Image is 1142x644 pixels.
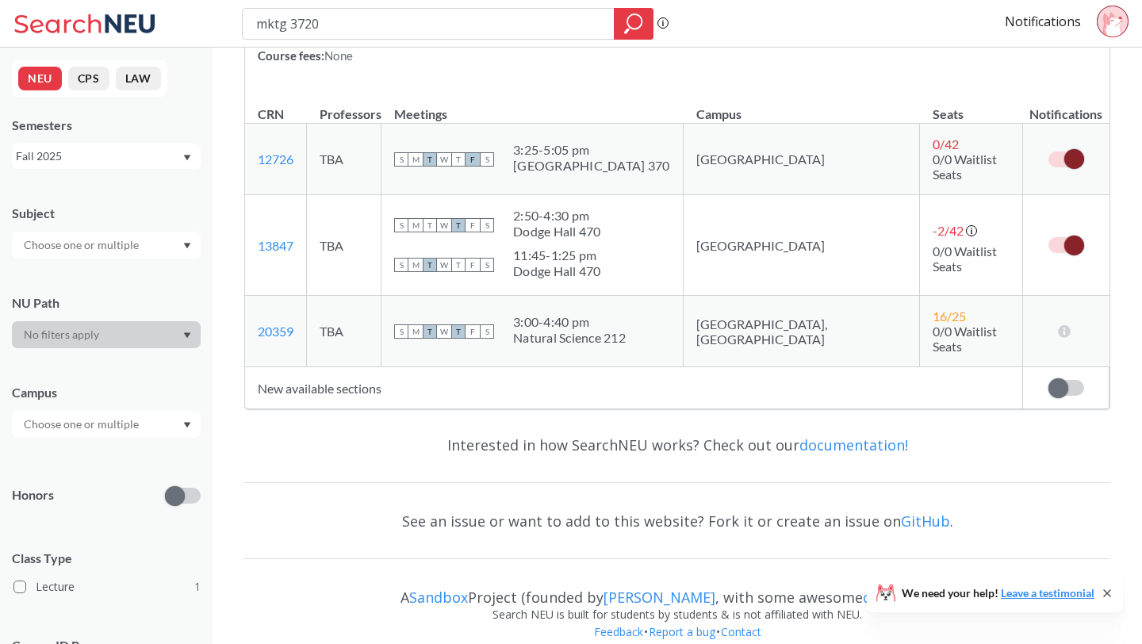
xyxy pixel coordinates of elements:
div: Interested in how SearchNEU works? Check out our [244,422,1110,468]
svg: Dropdown arrow [183,422,191,428]
span: T [451,152,466,167]
a: Notifications [1005,13,1081,30]
div: Subject [12,205,201,222]
span: S [394,324,408,339]
div: Dodge Hall 470 [513,224,601,240]
span: F [466,218,480,232]
a: [PERSON_NAME] [604,588,715,607]
span: T [423,218,437,232]
span: T [451,258,466,272]
th: Professors [307,90,381,124]
div: NU Path [12,294,201,312]
p: Honors [12,486,54,504]
span: Class Type [12,550,201,567]
a: 12726 [258,151,293,167]
span: W [437,152,451,167]
span: 0 / 42 [933,136,959,151]
span: 0/0 Waitlist Seats [933,243,997,274]
div: Campus [12,384,201,401]
th: Notifications [1023,90,1109,124]
div: Natural Science 212 [513,330,626,346]
span: -2 / 42 [933,223,964,238]
button: CPS [68,67,109,90]
span: T [451,218,466,232]
span: S [394,258,408,272]
div: Dodge Hall 470 [513,263,601,279]
div: magnifying glass [614,8,653,40]
button: LAW [116,67,161,90]
span: 1 [194,578,201,596]
th: Seats [920,90,1023,124]
input: Choose one or multiple [16,415,149,434]
svg: Dropdown arrow [183,243,191,249]
td: TBA [307,195,381,296]
span: S [480,152,494,167]
a: 20359 [258,324,293,339]
div: Fall 2025 [16,148,182,165]
svg: Dropdown arrow [183,332,191,339]
svg: Dropdown arrow [183,155,191,161]
td: [GEOGRAPHIC_DATA], [GEOGRAPHIC_DATA] [684,296,920,367]
span: T [423,152,437,167]
a: Feedback [593,624,644,639]
span: 16 / 25 [933,309,966,324]
div: Dropdown arrow [12,321,201,348]
th: Meetings [381,90,684,124]
a: contributors [863,588,951,607]
label: Lecture [13,577,201,597]
span: T [423,324,437,339]
span: W [437,324,451,339]
div: Search NEU is built for students by students & is not affiliated with NEU. [244,606,1110,623]
span: W [437,258,451,272]
a: Sandbox [409,588,468,607]
span: S [480,218,494,232]
span: F [466,258,480,272]
button: NEU [18,67,62,90]
div: [GEOGRAPHIC_DATA] 370 [513,158,669,174]
div: Semesters [12,117,201,134]
div: CRN [258,105,284,123]
span: M [408,258,423,272]
span: T [423,258,437,272]
svg: magnifying glass [624,13,643,35]
a: Report a bug [648,624,716,639]
span: F [466,152,480,167]
span: M [408,324,423,339]
span: F [466,324,480,339]
span: S [480,258,494,272]
th: Campus [684,90,920,124]
a: documentation! [799,435,908,454]
td: [GEOGRAPHIC_DATA] [684,124,920,195]
div: 11:45 - 1:25 pm [513,247,601,263]
a: GitHub [901,512,950,531]
span: 0/0 Waitlist Seats [933,151,997,182]
td: TBA [307,296,381,367]
div: A Project (founded by , with some awesome ) [244,574,1110,606]
span: W [437,218,451,232]
div: Dropdown arrow [12,232,201,259]
span: S [394,218,408,232]
span: T [451,324,466,339]
div: Dropdown arrow [12,411,201,438]
td: New available sections [245,367,1023,409]
input: Class, professor, course number, "phrase" [255,10,603,37]
a: Contact [720,624,762,639]
input: Choose one or multiple [16,236,149,255]
span: We need your help! [902,588,1094,599]
span: S [394,152,408,167]
div: 3:00 - 4:40 pm [513,314,626,330]
span: M [408,218,423,232]
span: 0/0 Waitlist Seats [933,324,997,354]
span: None [324,48,353,63]
div: See an issue or want to add to this website? Fork it or create an issue on . [244,498,1110,544]
div: Fall 2025Dropdown arrow [12,144,201,169]
td: [GEOGRAPHIC_DATA] [684,195,920,296]
div: 3:25 - 5:05 pm [513,142,669,158]
a: Leave a testimonial [1001,586,1094,600]
span: S [480,324,494,339]
td: TBA [307,124,381,195]
a: 13847 [258,238,293,253]
div: 2:50 - 4:30 pm [513,208,601,224]
span: M [408,152,423,167]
